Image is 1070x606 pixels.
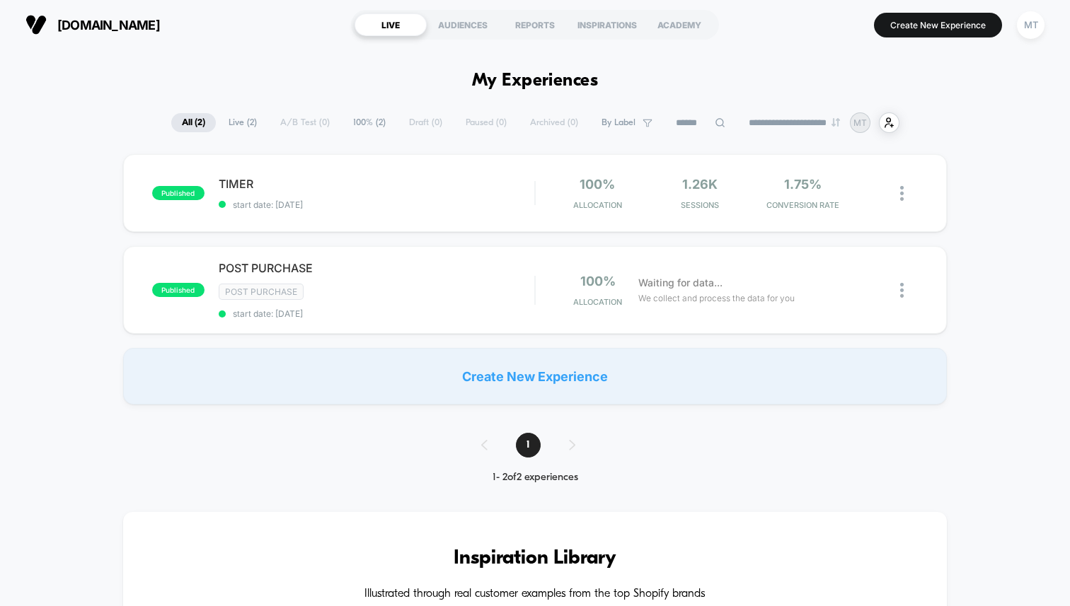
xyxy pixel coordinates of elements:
[57,18,160,33] span: [DOMAIN_NAME]
[21,13,164,36] button: [DOMAIN_NAME]
[219,199,534,210] span: start date: [DATE]
[602,117,635,128] span: By Label
[152,283,205,297] span: published
[874,13,1002,37] button: Create New Experience
[580,177,615,192] span: 100%
[573,297,622,307] span: Allocation
[1013,11,1049,40] button: MT
[499,13,571,36] div: REPORTS
[755,200,851,210] span: CONVERSION RATE
[427,13,499,36] div: AUDIENCES
[900,283,904,298] img: close
[123,348,947,404] div: Create New Experience
[682,177,718,192] span: 1.26k
[219,177,534,191] span: TIMER
[784,177,822,192] span: 1.75%
[573,200,622,210] span: Allocation
[638,275,723,291] span: Waiting for data...
[652,200,748,210] span: Sessions
[1017,11,1045,39] div: MT
[219,261,534,275] span: POST PURCHASE
[516,433,541,458] span: 1
[638,291,795,305] span: We collect and process the data for you
[218,113,267,132] span: Live ( 2 )
[25,14,47,35] img: Visually logo
[832,118,840,127] img: end
[152,186,205,200] span: published
[219,284,304,300] span: Post Purchase
[343,113,396,132] span: 100% ( 2 )
[580,274,616,289] span: 100%
[900,186,904,201] img: close
[166,547,904,570] h3: Inspiration Library
[853,117,867,128] p: MT
[166,588,904,601] h4: Illustrated through real customer examples from the top Shopify brands
[467,472,604,484] div: 1 - 2 of 2 experiences
[472,71,599,91] h1: My Experiences
[571,13,643,36] div: INSPIRATIONS
[219,308,534,319] span: start date: [DATE]
[171,113,216,132] span: All ( 2 )
[643,13,715,36] div: ACADEMY
[355,13,427,36] div: LIVE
